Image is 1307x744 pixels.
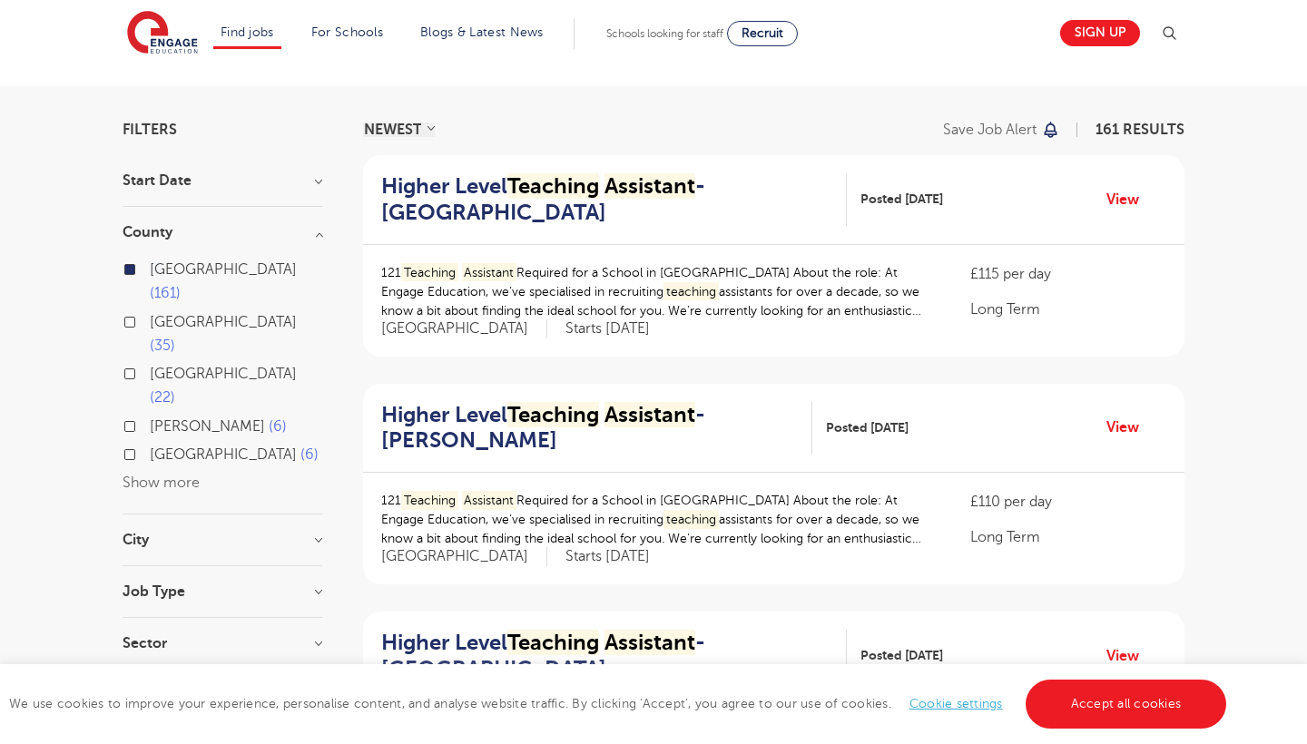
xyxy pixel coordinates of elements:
a: For Schools [311,25,383,39]
h2: Higher Level - [GEOGRAPHIC_DATA] [381,173,832,226]
input: [GEOGRAPHIC_DATA] 6 [150,446,162,458]
mark: teaching [663,510,719,529]
span: We use cookies to improve your experience, personalise content, and analyse website traffic. By c... [9,697,1231,710]
span: Posted [DATE] [860,190,943,209]
input: [GEOGRAPHIC_DATA] 22 [150,366,162,377]
p: Save job alert [943,122,1037,137]
mark: Assistant [604,630,695,655]
p: Starts [DATE] [565,319,650,338]
input: [GEOGRAPHIC_DATA] 161 [150,261,162,273]
h2: Higher Level - [GEOGRAPHIC_DATA] [381,630,832,682]
span: [GEOGRAPHIC_DATA] [150,366,297,382]
p: £110 per day [970,491,1166,513]
a: View [1106,188,1153,211]
h3: Sector [123,636,322,651]
span: [GEOGRAPHIC_DATA] [150,314,297,330]
mark: teaching [663,282,719,301]
span: Posted [DATE] [826,418,909,437]
a: Higher LevelTeaching Assistant- [GEOGRAPHIC_DATA] [381,630,847,682]
span: Schools looking for staff [606,27,723,40]
p: £115 per day [970,263,1166,285]
mark: Teaching [507,402,599,427]
h3: Start Date [123,173,322,188]
mark: Teaching [507,173,599,199]
a: Find jobs [221,25,274,39]
p: Long Term [970,299,1166,320]
mark: Assistant [462,491,517,510]
mark: Assistant [462,263,517,282]
button: Show more [123,475,200,491]
span: 161 [150,285,181,301]
span: Posted [DATE] [860,646,943,665]
p: Starts [DATE] [565,547,650,566]
h2: Higher Level - [PERSON_NAME] [381,402,798,455]
a: Blogs & Latest News [420,25,544,39]
span: [GEOGRAPHIC_DATA] [150,446,297,463]
span: [GEOGRAPHIC_DATA] [381,547,547,566]
h3: City [123,533,322,547]
a: Higher LevelTeaching Assistant- [PERSON_NAME] [381,402,812,455]
a: Accept all cookies [1026,680,1227,729]
input: [PERSON_NAME] 6 [150,418,162,430]
button: Save job alert [943,122,1060,137]
p: 121 Required for a School in [GEOGRAPHIC_DATA] About the role: At Engage Education, we’ve special... [381,263,934,320]
a: Higher LevelTeaching Assistant- [GEOGRAPHIC_DATA] [381,173,847,226]
p: 121 Required for a School in [GEOGRAPHIC_DATA] About the role: At Engage Education, we’ve special... [381,491,934,548]
a: View [1106,644,1153,668]
a: Sign up [1060,20,1140,46]
span: Filters [123,122,177,137]
span: [GEOGRAPHIC_DATA] [381,319,547,338]
img: Engage Education [127,11,198,56]
mark: Teaching [507,630,599,655]
a: Recruit [727,21,798,46]
span: 6 [300,446,319,463]
a: Cookie settings [909,697,1003,710]
h3: Job Type [123,584,322,599]
mark: Teaching [401,491,458,510]
span: 22 [150,389,175,406]
h3: County [123,225,322,240]
mark: Assistant [604,173,695,199]
span: 161 RESULTS [1096,122,1184,138]
mark: Assistant [604,402,695,427]
span: [PERSON_NAME] [150,418,265,435]
span: Recruit [742,26,783,40]
a: View [1106,416,1153,439]
span: 35 [150,338,175,354]
p: Long Term [970,526,1166,548]
span: 6 [269,418,287,435]
mark: Teaching [401,263,458,282]
span: [GEOGRAPHIC_DATA] [150,261,297,278]
input: [GEOGRAPHIC_DATA] 35 [150,314,162,326]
